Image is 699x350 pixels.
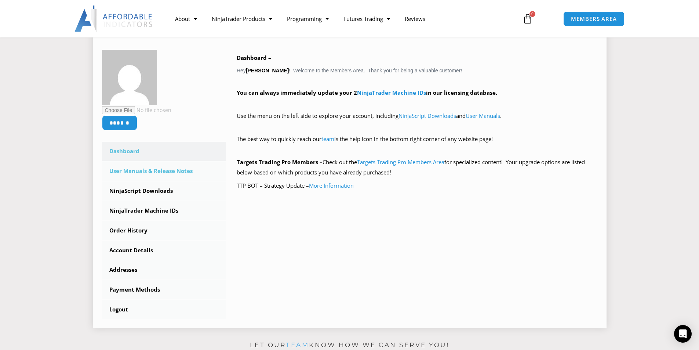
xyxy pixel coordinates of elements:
[168,10,204,27] a: About
[74,6,153,32] img: LogoAI | Affordable Indicators – NinjaTrader
[357,158,444,166] a: Targets Trading Pro Members Area
[102,142,226,161] a: Dashboard
[529,11,535,17] span: 0
[309,182,354,189] a: More Information
[336,10,397,27] a: Futures Trading
[237,89,497,96] strong: You can always immediately update your 2 in our licensing database.
[237,134,597,155] p: The best way to quickly reach our is the help icon in the bottom right corner of any website page!
[102,181,226,201] a: NinjaScript Downloads
[237,158,323,166] strong: Targets Trading Pro Members –
[511,8,544,29] a: 0
[168,10,514,27] nav: Menu
[237,111,597,131] p: Use the menu on the left side to explore your account, including and .
[102,260,226,279] a: Addresses
[286,341,309,349] a: team
[237,157,597,178] p: Check out the for specialized content! Your upgrade options are listed below based on which produ...
[204,10,280,27] a: NinjaTrader Products
[466,112,500,119] a: User Manuals
[102,162,226,181] a: User Manuals & Release Notes
[357,89,426,96] a: NinjaTrader Machine IDs
[102,241,226,260] a: Account Details
[563,11,625,26] a: MEMBERS AREA
[398,112,456,119] a: NinjaScript Downloads
[280,10,336,27] a: Programming
[321,135,334,142] a: team
[237,54,271,61] b: Dashboard –
[397,10,433,27] a: Reviews
[237,53,597,191] div: Hey ! Welcome to the Members Area. Thank you for being a valuable customer!
[102,50,157,105] img: 515cd3a1097be7e853877593493ab8371ef8f0dea48e6025729fb609d2984676
[246,68,289,73] strong: [PERSON_NAME]
[102,280,226,299] a: Payment Methods
[102,221,226,240] a: Order History
[102,142,226,319] nav: Account pages
[571,16,617,22] span: MEMBERS AREA
[674,325,692,343] div: Open Intercom Messenger
[237,181,597,191] p: TTP BOT – Strategy Update –
[102,300,226,319] a: Logout
[102,201,226,220] a: NinjaTrader Machine IDs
